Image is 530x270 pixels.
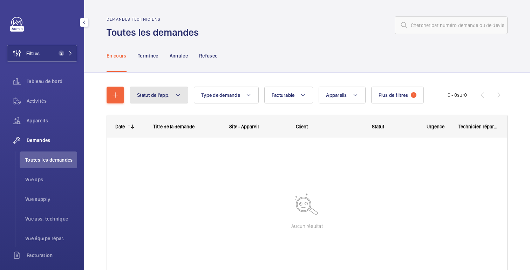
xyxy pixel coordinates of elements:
p: Annulée [170,52,188,59]
span: Demandes [27,137,77,144]
button: Statut de l'app. [130,87,188,103]
span: Client [296,124,308,129]
span: 1 [411,92,416,98]
span: Titre de la demande [153,124,195,129]
button: Filtres2 [7,45,77,62]
span: Appareils [27,117,77,124]
span: Statut de l'app. [137,92,170,98]
button: Type de demande [194,87,259,103]
p: Refusée [199,52,217,59]
span: Activités [27,97,77,104]
button: Appareils [319,87,365,103]
span: Vue ops [25,176,77,183]
div: Date [115,124,125,129]
span: Site - Appareil [229,124,259,129]
span: Technicien réparateur [458,124,499,129]
p: Terminée [138,52,158,59]
span: Statut [372,124,384,129]
span: Vue équipe répar. [25,235,77,242]
button: Facturable [264,87,313,103]
button: Plus de filtres1 [371,87,424,103]
span: Facturable [272,92,295,98]
input: Chercher par numéro demande ou de devis [395,16,508,34]
span: Plus de filtres [379,92,408,98]
p: En cours [107,52,127,59]
h2: Demandes techniciens [107,17,203,22]
h1: Toutes les demandes [107,26,203,39]
span: sur [457,92,464,98]
span: Facturation [27,252,77,259]
span: 2 [59,50,64,56]
span: Vue ass. technique [25,215,77,222]
span: Appareils [326,92,347,98]
span: Vue supply [25,196,77,203]
span: Tableau de bord [27,78,77,85]
span: 0 - 0 0 [448,93,467,97]
span: Type de demande [201,92,240,98]
span: Urgence [427,124,444,129]
span: Filtres [26,50,40,57]
span: Toutes les demandes [25,156,77,163]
